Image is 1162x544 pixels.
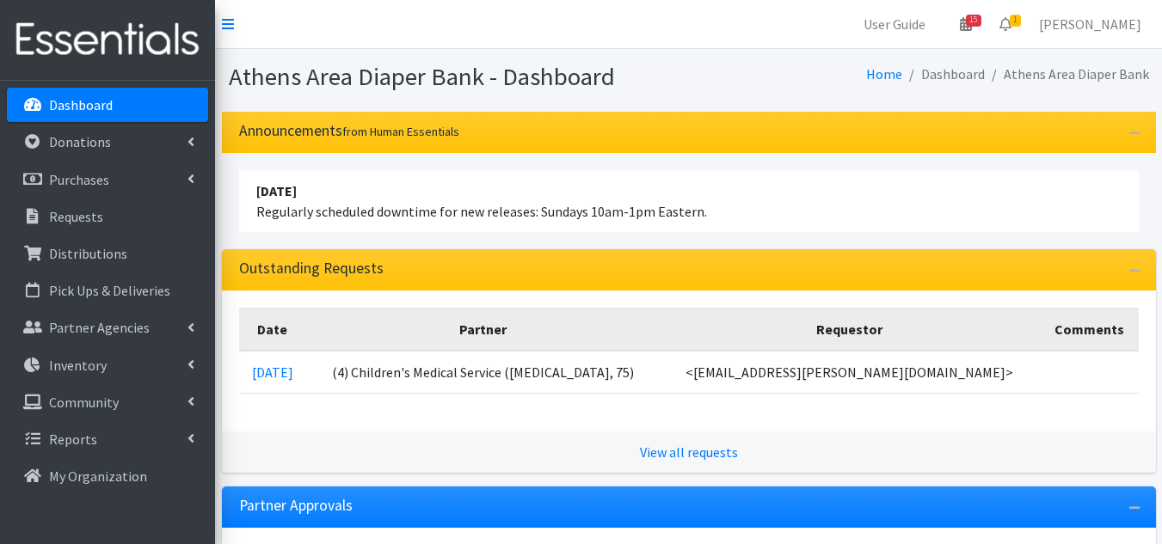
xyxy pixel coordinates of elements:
p: Dashboard [49,96,113,113]
p: Partner Agencies [49,319,150,336]
img: HumanEssentials [7,11,208,69]
td: <[EMAIL_ADDRESS][PERSON_NAME][DOMAIN_NAME]> [659,351,1040,394]
a: Purchases [7,162,208,197]
td: (4) Children's Medical Service ([MEDICAL_DATA], 75) [306,351,659,394]
li: Athens Area Diaper Bank [985,62,1149,87]
li: Regularly scheduled downtime for new releases: Sundays 10am-1pm Eastern. [239,170,1139,232]
a: [PERSON_NAME] [1025,7,1155,41]
p: Inventory [49,357,107,374]
p: Pick Ups & Deliveries [49,282,170,299]
th: Comments [1040,308,1139,351]
small: from Human Essentials [342,124,459,139]
strong: [DATE] [256,182,297,199]
h3: Announcements [239,122,459,140]
a: Distributions [7,236,208,271]
a: Donations [7,125,208,159]
li: Dashboard [902,62,985,87]
a: Community [7,385,208,419]
a: My Organization [7,459,208,493]
th: Partner [306,308,659,351]
p: Reports [49,431,97,448]
a: [DATE] [252,364,293,381]
p: Requests [49,208,103,225]
h3: Outstanding Requests [239,260,384,278]
a: User Guide [850,7,939,41]
a: View all requests [640,443,738,461]
a: Home [866,65,902,83]
a: Reports [7,422,208,456]
th: Requestor [659,308,1040,351]
a: Dashboard [7,88,208,122]
a: Inventory [7,348,208,382]
a: 15 [946,7,986,41]
th: Date [239,308,307,351]
a: Partner Agencies [7,310,208,345]
p: Purchases [49,171,109,188]
p: Community [49,394,119,411]
a: 1 [986,7,1025,41]
span: 1 [1010,15,1021,27]
p: Donations [49,133,111,150]
a: Requests [7,199,208,234]
h3: Partner Approvals [239,497,353,515]
p: Distributions [49,245,127,262]
p: My Organization [49,468,147,485]
span: 15 [966,15,981,27]
h1: Athens Area Diaper Bank - Dashboard [229,62,683,92]
a: Pick Ups & Deliveries [7,273,208,308]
